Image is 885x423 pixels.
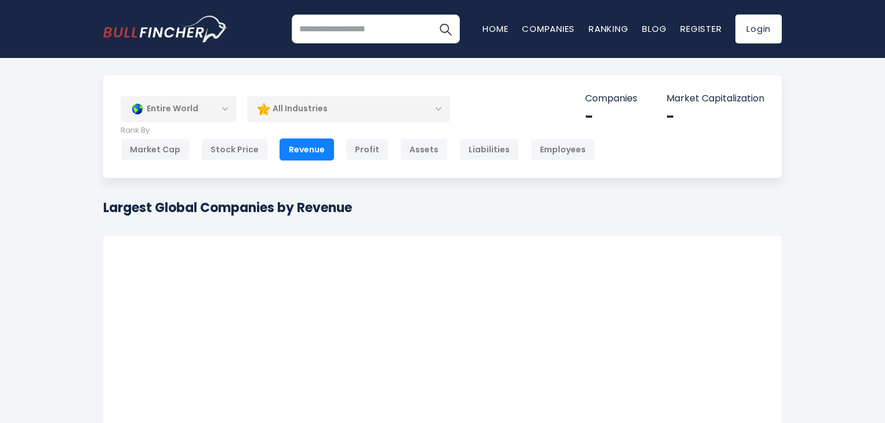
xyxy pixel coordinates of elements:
[642,23,666,35] a: Blog
[459,138,519,161] div: Liabilities
[280,138,334,161] div: Revenue
[431,14,460,43] button: Search
[589,23,628,35] a: Ranking
[531,138,595,161] div: Employees
[103,16,228,42] img: bullfincher logo
[483,23,508,35] a: Home
[680,23,721,35] a: Register
[121,138,190,161] div: Market Cap
[121,96,237,122] div: Entire World
[585,108,637,126] div: -
[735,14,782,43] a: Login
[103,16,228,42] a: Go to homepage
[585,93,637,105] p: Companies
[522,23,575,35] a: Companies
[121,126,595,136] p: Rank By
[201,138,268,161] div: Stock Price
[666,93,764,105] p: Market Capitalization
[666,108,764,126] div: -
[400,138,448,161] div: Assets
[247,96,450,122] div: All Industries
[103,198,352,217] h1: Largest Global Companies by Revenue
[346,138,389,161] div: Profit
